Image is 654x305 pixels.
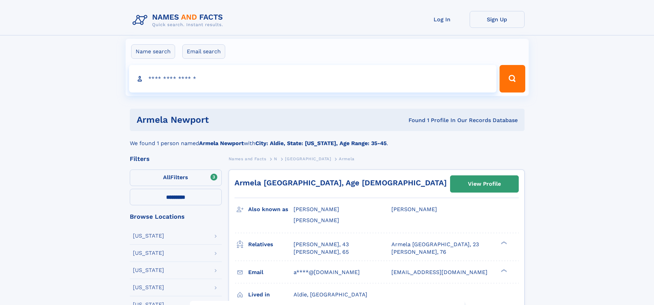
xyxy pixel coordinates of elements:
div: [US_STATE] [133,250,164,256]
div: [US_STATE] [133,268,164,273]
div: ❯ [499,268,507,273]
img: Logo Names and Facts [130,11,229,30]
b: City: Aldie, State: [US_STATE], Age Range: 35-45 [255,140,387,146]
button: Search Button [500,65,525,92]
span: N [274,156,277,161]
span: All [163,174,170,181]
a: View Profile [450,176,518,192]
div: [US_STATE] [133,233,164,239]
input: search input [129,65,497,92]
h3: Email [248,266,294,278]
h3: Relatives [248,239,294,250]
a: Armela [GEOGRAPHIC_DATA], 23 [391,241,479,248]
span: [PERSON_NAME] [294,206,339,213]
a: Log In [415,11,470,28]
span: Aldie, [GEOGRAPHIC_DATA] [294,291,367,298]
label: Filters [130,170,222,186]
span: [PERSON_NAME] [294,217,339,224]
label: Name search [131,44,175,59]
a: Armela [GEOGRAPHIC_DATA], Age [DEMOGRAPHIC_DATA] [234,178,447,187]
a: Sign Up [470,11,525,28]
div: Browse Locations [130,214,222,220]
div: View Profile [468,176,501,192]
a: [PERSON_NAME], 65 [294,248,349,256]
h3: Lived in [248,289,294,301]
label: Email search [182,44,225,59]
div: We found 1 person named with . [130,131,525,148]
div: ❯ [499,240,507,245]
div: [US_STATE] [133,285,164,290]
div: Found 1 Profile In Our Records Database [309,117,518,124]
a: [GEOGRAPHIC_DATA] [285,154,331,163]
span: Armela [339,156,355,161]
a: [PERSON_NAME], 76 [391,248,446,256]
a: N [274,154,277,163]
h1: Armela Newport [137,116,309,124]
a: [PERSON_NAME], 43 [294,241,349,248]
div: Filters [130,156,222,162]
h3: Also known as [248,204,294,215]
a: Names and Facts [229,154,266,163]
span: [PERSON_NAME] [391,206,437,213]
span: [EMAIL_ADDRESS][DOMAIN_NAME] [391,269,487,275]
b: Armela Newport [199,140,244,146]
span: [GEOGRAPHIC_DATA] [285,156,331,161]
